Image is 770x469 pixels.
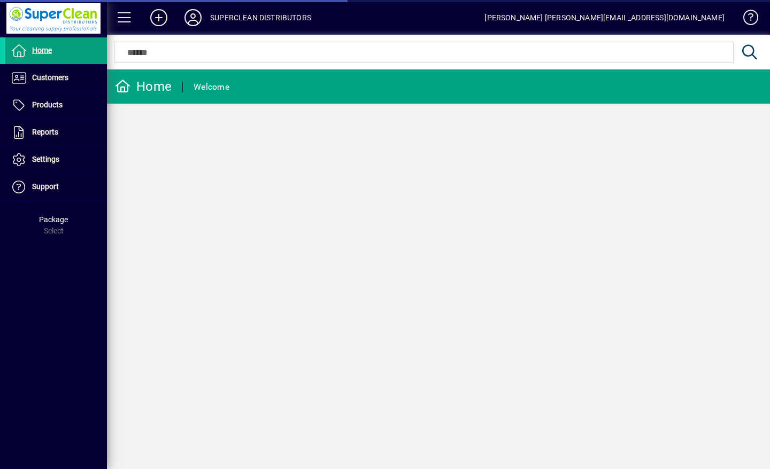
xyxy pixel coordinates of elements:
[5,174,107,200] a: Support
[142,8,176,27] button: Add
[32,128,58,136] span: Reports
[32,182,59,191] span: Support
[194,79,229,96] div: Welcome
[176,8,210,27] button: Profile
[5,65,107,91] a: Customers
[39,215,68,224] span: Package
[32,46,52,54] span: Home
[5,119,107,146] a: Reports
[484,9,725,26] div: [PERSON_NAME] [PERSON_NAME][EMAIL_ADDRESS][DOMAIN_NAME]
[735,2,757,37] a: Knowledge Base
[32,73,68,82] span: Customers
[5,92,107,119] a: Products
[115,78,172,95] div: Home
[210,9,311,26] div: SUPERCLEAN DISTRIBUTORS
[5,146,107,173] a: Settings
[32,100,63,109] span: Products
[32,155,59,163] span: Settings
